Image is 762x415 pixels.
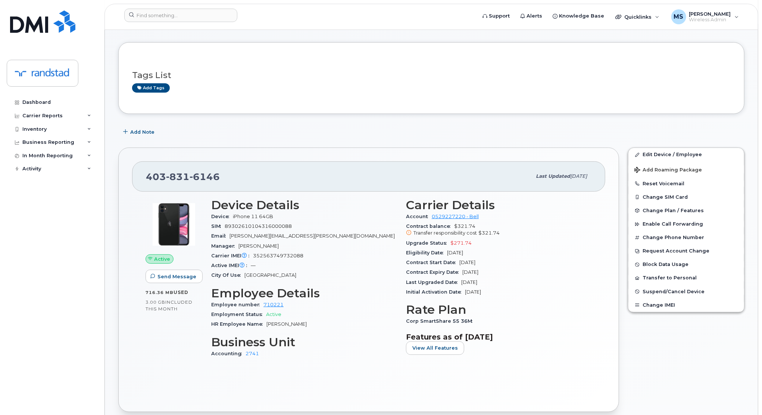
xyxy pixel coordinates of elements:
[253,253,303,258] span: 352563749732088
[515,9,547,24] a: Alerts
[413,230,477,236] span: Transfer responsibility cost
[244,272,296,278] span: [GEOGRAPHIC_DATA]
[211,243,238,249] span: Manager
[406,198,592,212] h3: Carrier Details
[459,260,475,265] span: [DATE]
[462,269,478,275] span: [DATE]
[634,167,702,174] span: Add Roaming Package
[211,351,246,356] span: Accounting
[489,12,510,20] span: Support
[689,11,731,17] span: [PERSON_NAME]
[211,272,244,278] span: City Of Use
[406,214,432,219] span: Account
[643,208,704,213] span: Change Plan / Features
[146,171,220,182] span: 403
[225,223,292,229] span: 89302610104316000088
[450,240,472,246] span: $271.74
[643,289,705,294] span: Suspend/Cancel Device
[643,222,703,227] span: Enable Call Forwarding
[157,273,196,280] span: Send Message
[211,312,266,317] span: Employment Status
[406,269,462,275] span: Contract Expiry Date
[190,171,220,182] span: 6146
[211,198,397,212] h3: Device Details
[246,351,259,356] a: 2741
[251,263,256,268] span: —
[666,9,744,24] div: Matthew Shuster
[211,335,397,349] h3: Business Unit
[211,321,266,327] span: HR Employee Name
[211,214,233,219] span: Device
[266,312,281,317] span: Active
[628,258,744,271] button: Block Data Usage
[628,217,744,231] button: Enable Call Forwarding
[233,214,273,219] span: iPhone 11 64GB
[406,332,592,341] h3: Features as of [DATE]
[527,12,542,20] span: Alerts
[146,290,174,295] span: 716.36 MB
[263,302,284,307] a: 710221
[610,9,665,24] div: Quicklinks
[628,271,744,285] button: Transfer to Personal
[406,223,454,229] span: Contract balance
[130,128,154,136] span: Add Note
[132,71,731,80] h3: Tags List
[132,83,170,93] a: Add tags
[536,173,570,179] span: Last updated
[211,253,253,258] span: Carrier IMEI
[559,12,604,20] span: Knowledge Base
[628,204,744,217] button: Change Plan / Features
[152,202,196,247] img: iPhone_11.jpg
[628,285,744,298] button: Suspend/Cancel Device
[624,14,652,20] span: Quicklinks
[211,263,251,268] span: Active IMEI
[674,12,684,21] span: MS
[465,289,481,295] span: [DATE]
[628,244,744,258] button: Request Account Change
[406,341,464,355] button: View All Features
[628,298,744,312] button: Change IMEI
[146,270,203,283] button: Send Message
[118,125,161,139] button: Add Note
[406,240,450,246] span: Upgrade Status
[628,148,744,161] a: Edit Device / Employee
[146,299,193,312] span: included this month
[406,303,592,316] h3: Rate Plan
[477,9,515,24] a: Support
[432,214,479,219] a: 0529227220 - Bell
[174,289,188,295] span: used
[406,223,592,237] span: $321.74
[266,321,307,327] span: [PERSON_NAME]
[628,231,744,244] button: Change Phone Number
[628,191,744,204] button: Change SIM Card
[211,287,397,300] h3: Employee Details
[146,300,165,305] span: 3.00 GB
[547,9,609,24] a: Knowledge Base
[628,162,744,177] button: Add Roaming Package
[406,250,447,255] span: Eligibility Date
[689,17,731,23] span: Wireless Admin
[154,255,170,263] span: Active
[406,289,465,295] span: Initial Activation Date
[211,233,229,239] span: Email
[406,260,459,265] span: Contract Start Date
[412,344,458,351] span: View All Features
[211,223,225,229] span: SIM
[406,279,461,285] span: Last Upgraded Date
[229,233,395,239] span: [PERSON_NAME][EMAIL_ADDRESS][PERSON_NAME][DOMAIN_NAME]
[628,177,744,191] button: Reset Voicemail
[211,302,263,307] span: Employee number
[447,250,463,255] span: [DATE]
[124,9,237,22] input: Find something...
[238,243,279,249] span: [PERSON_NAME]
[406,318,476,324] span: Corp SmartShare 55 36M
[478,230,500,236] span: $321.74
[461,279,477,285] span: [DATE]
[166,171,190,182] span: 831
[570,173,587,179] span: [DATE]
